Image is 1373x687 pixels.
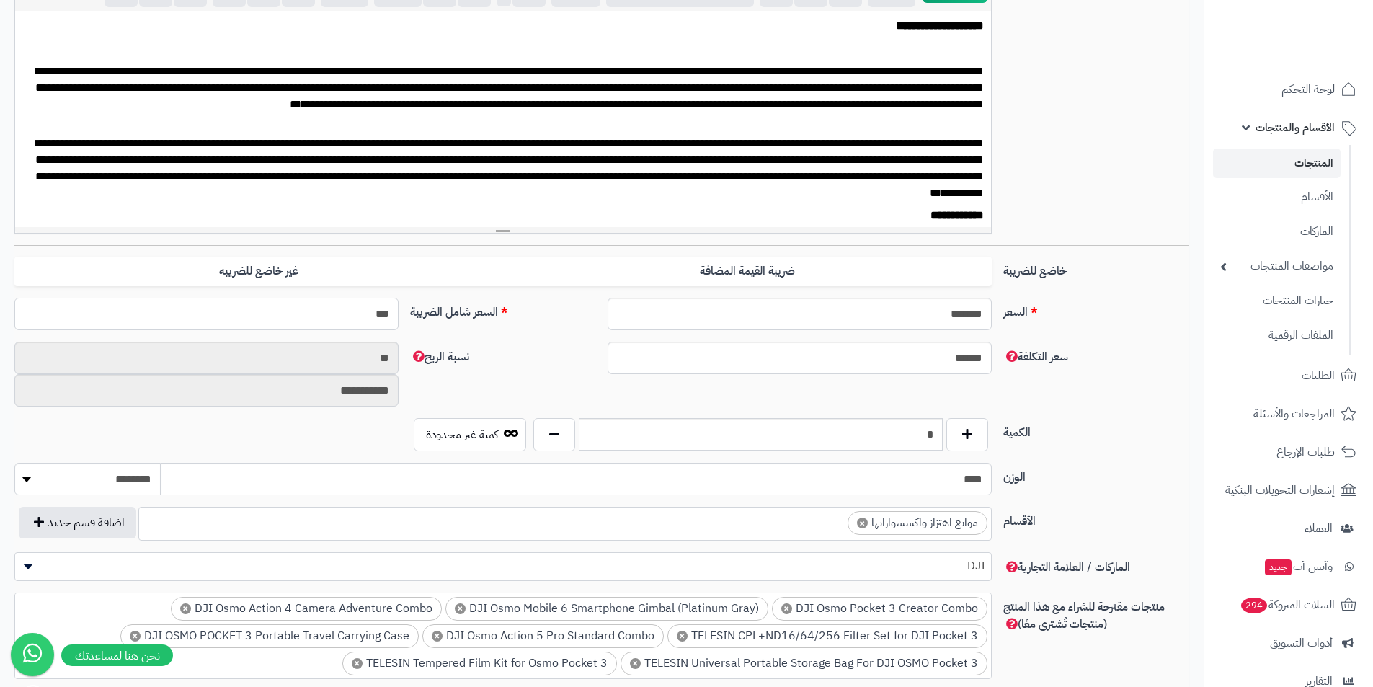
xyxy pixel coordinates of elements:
[1276,442,1335,462] span: طلبات الإرجاع
[857,518,868,528] span: ×
[130,631,141,642] span: ×
[1270,633,1333,653] span: أدوات التسويق
[1213,285,1341,316] a: خيارات المنتجات
[1253,404,1335,424] span: المراجعات والأسئلة
[455,603,466,614] span: ×
[1256,118,1335,138] span: الأقسام والمنتجات
[1213,251,1341,282] a: مواصفات المنتجات
[1265,559,1292,575] span: جديد
[1003,559,1130,576] span: الماركات / العلامة التجارية
[621,652,987,675] li: TELESIN Universal Portable Storage Bag For DJI OSMO Pocket 3
[180,603,191,614] span: ×
[1213,320,1341,351] a: الملفات الرقمية
[677,631,688,642] span: ×
[997,507,1195,530] label: الأقسام
[997,257,1195,280] label: خاضع للضريبة
[15,555,991,577] span: DJI
[997,418,1195,441] label: الكمية
[1003,348,1068,365] span: سعر التكلفة
[1213,216,1341,247] a: الماركات
[848,511,987,535] li: موانع اهتزاز واكسسواراتها
[1003,598,1165,633] span: منتجات مقترحة للشراء مع هذا المنتج (منتجات تُشترى معًا)
[422,624,664,648] li: DJI Osmo Action 5 Pro Standard Combo
[781,603,792,614] span: ×
[1213,473,1364,508] a: إشعارات التحويلات البنكية
[1263,557,1333,577] span: وآتس آب
[997,298,1195,321] label: السعر
[432,631,443,642] span: ×
[171,597,442,621] li: DJI Osmo Action 4 Camera Adventure Combo
[1302,365,1335,386] span: الطلبات
[1275,37,1359,67] img: logo-2.png
[14,552,992,581] span: DJI
[1213,549,1364,584] a: وآتس آبجديد
[1213,182,1341,213] a: الأقسام
[352,658,363,669] span: ×
[1213,72,1364,107] a: لوحة التحكم
[503,257,992,286] label: ضريبة القيمة المضافة
[445,597,768,621] li: DJI Osmo Mobile 6 Smartphone Gimbal (Platinum Gray)
[1213,511,1364,546] a: العملاء
[120,624,419,648] li: DJI OSMO POCKET 3 Portable Travel Carrying Case
[1213,396,1364,431] a: المراجعات والأسئلة
[19,507,136,538] button: اضافة قسم جديد
[1213,149,1341,178] a: المنتجات
[404,298,602,321] label: السعر شامل الضريبة
[342,652,617,675] li: TELESIN Tempered Film Kit for Osmo Pocket 3
[1213,626,1364,660] a: أدوات التسويق
[772,597,987,621] li: DJI Osmo Pocket 3 Creator Combo
[1225,480,1335,500] span: إشعارات التحويلات البنكية
[14,257,503,286] label: غير خاضع للضريبه
[1281,79,1335,99] span: لوحة التحكم
[997,463,1195,486] label: الوزن
[667,624,987,648] li: TELESIN CPL+ND16/64/256 Filter Set for DJI Pocket 3
[410,348,469,365] span: نسبة الربح
[1213,435,1364,469] a: طلبات الإرجاع
[1241,598,1267,613] span: 294
[1240,595,1335,615] span: السلات المتروكة
[1305,518,1333,538] span: العملاء
[1213,588,1364,622] a: السلات المتروكة294
[630,658,641,669] span: ×
[1213,358,1364,393] a: الطلبات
